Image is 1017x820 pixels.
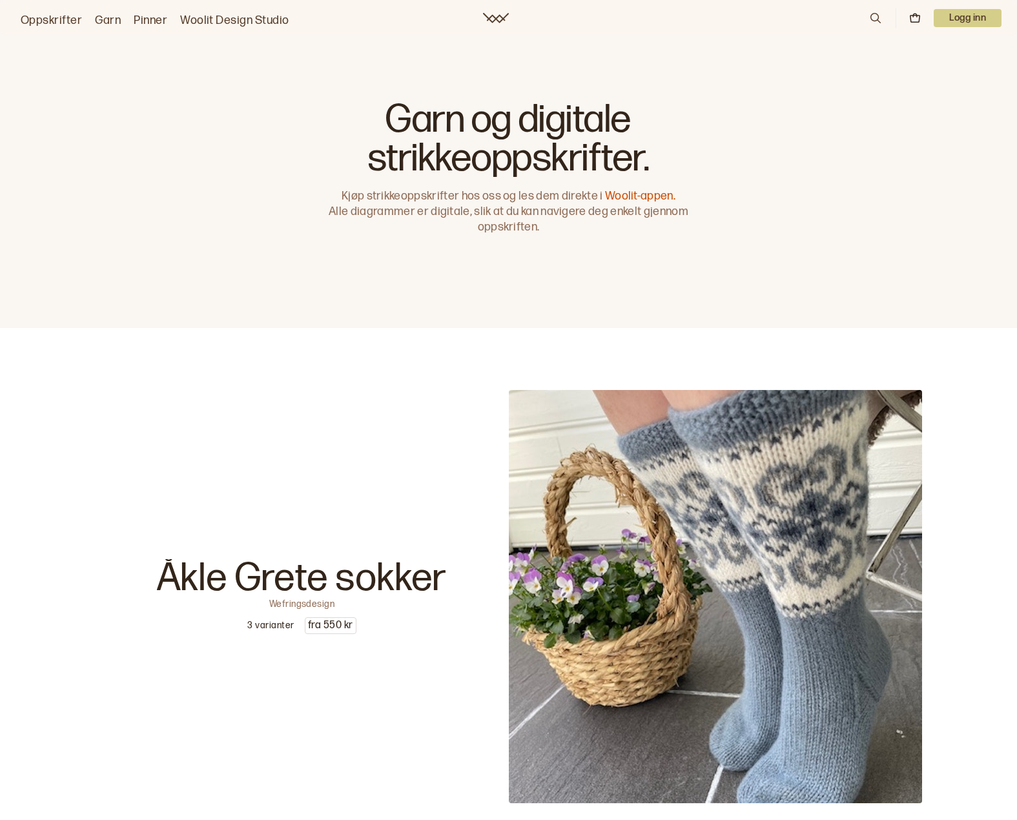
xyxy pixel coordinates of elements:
[483,13,509,23] a: Woolit
[247,619,294,632] p: 3 varianter
[95,12,121,30] a: Garn
[509,390,922,803] img: Wefringsdesign Caroline Nasjonalromantiske sokker som er inspirert av mammas gamle åkle. I Busker...
[46,390,971,803] a: Wefringsdesign Caroline Nasjonalromantiske sokker som er inspirert av mammas gamle åkle. I Busker...
[323,189,695,235] p: Kjøp strikkeoppskrifter hos oss og les dem direkte i Alle diagrammer er digitale, slik at du kan ...
[934,9,1002,27] button: User dropdown
[269,598,335,607] p: Wefringsdesign
[157,559,447,598] p: Åkle Grete sokker
[934,9,1002,27] p: Logg inn
[323,101,695,178] h1: Garn og digitale strikkeoppskrifter.
[134,12,167,30] a: Pinner
[21,12,82,30] a: Oppskrifter
[180,12,289,30] a: Woolit Design Studio
[305,618,356,633] p: fra 550 kr
[605,189,675,203] a: Woolit-appen.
